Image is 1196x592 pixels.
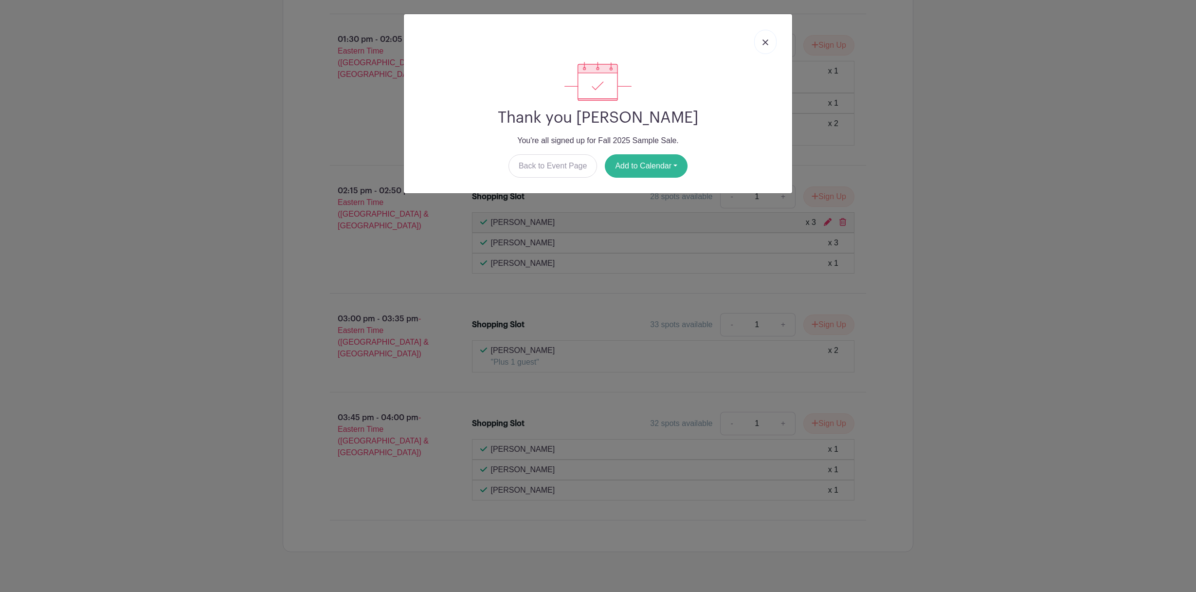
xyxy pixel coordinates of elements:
[605,154,688,178] button: Add to Calendar
[412,135,784,147] p: You're all signed up for Fall 2025 Sample Sale.
[762,39,768,45] img: close_button-5f87c8562297e5c2d7936805f587ecaba9071eb48480494691a3f1689db116b3.svg
[564,62,632,101] img: signup_complete-c468d5dda3e2740ee63a24cb0ba0d3ce5d8a4ecd24259e683200fb1569d990c8.svg
[508,154,598,178] a: Back to Event Page
[412,109,784,127] h2: Thank you [PERSON_NAME]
